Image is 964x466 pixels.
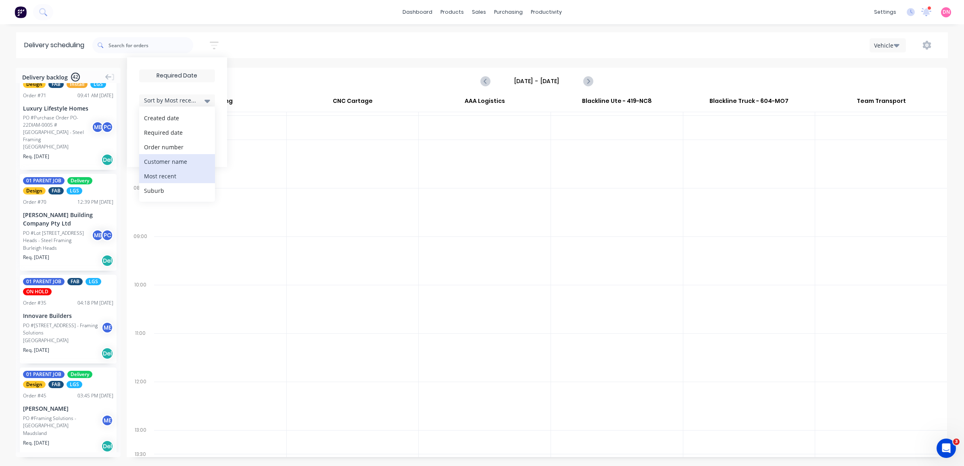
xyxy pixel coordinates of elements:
div: PO #Lot [STREET_ADDRESS] Heads - Steel Framing [23,230,94,244]
button: Vehicle [870,38,906,52]
div: 08:00 [127,183,154,232]
div: Del [101,255,113,267]
div: [PERSON_NAME] Building Company Pty Ltd [23,211,113,228]
div: Customer name [139,154,215,169]
div: Vehicle [874,41,897,50]
div: Created date [139,111,215,125]
div: [GEOGRAPHIC_DATA] [23,143,113,150]
div: 11:00 [127,328,154,377]
div: 04:18 PM [DATE] [77,299,113,307]
div: Delivery scheduling [16,32,92,58]
div: Innovare Builders [23,311,113,320]
div: purchasing [490,6,527,18]
span: LGS [90,81,106,88]
div: 03:45 PM [DATE] [77,392,113,399]
span: FAB [48,187,64,194]
span: LGS [86,278,101,285]
div: Del [101,440,113,452]
div: Order # 35 [23,299,46,307]
div: PO #Purchase Order PO-22DIAM-0005 #[GEOGRAPHIC_DATA] - Steel Framing [23,114,94,143]
span: Req. [DATE] [23,439,49,447]
div: 09:00 [127,232,154,280]
div: 10:00 [127,280,154,328]
div: PO #Framing Solutions -[GEOGRAPHIC_DATA] [23,415,104,429]
div: Order # 70 [23,199,46,206]
div: P C [101,229,113,241]
div: Blackline Ute - 419-NC8 [551,94,683,112]
span: 3 [953,439,960,445]
div: 09:41 AM [DATE] [77,92,113,99]
div: Order # 45 [23,392,46,399]
div: M E [101,322,113,334]
span: FAB [67,278,83,285]
div: Blackline Truck - 604-MO7 [683,94,815,112]
div: Del [101,347,113,359]
div: M E [92,229,104,241]
div: Burleigh Heads [23,244,113,252]
div: 13:30 [127,449,154,459]
div: Suburb [139,183,215,198]
span: Req. [DATE] [23,254,49,261]
span: Delivery [67,177,92,184]
span: Design [23,81,46,88]
span: ON HOLD [23,288,52,295]
iframe: Intercom live chat [937,439,956,458]
a: dashboard [399,6,436,18]
span: 42 [71,73,80,81]
span: Req. [DATE] [23,347,49,354]
div: sales [468,6,490,18]
span: FAB [48,81,64,88]
span: Sort by Most recent [144,96,196,104]
div: settings [870,6,900,18]
span: FAB [48,381,64,388]
div: Maudsland [23,430,113,437]
span: Req. [DATE] [23,153,49,160]
div: products [436,6,468,18]
span: DN [943,8,950,16]
img: Factory [15,6,27,18]
span: LGS [67,381,82,388]
input: Required Date [140,70,215,82]
span: 01 PARENT JOB [23,177,65,184]
span: 01 PARENT JOB [23,371,65,378]
span: Design [23,187,46,194]
div: Team Transport [815,94,947,112]
span: Delivery [67,371,92,378]
div: [GEOGRAPHIC_DATA] [23,337,113,344]
div: Del [101,154,113,166]
div: 12:00 [127,377,154,425]
div: productivity [527,6,566,18]
div: Order number [139,140,215,154]
div: 13:00 [127,425,154,449]
div: M E [92,121,104,133]
span: LGS [67,187,82,194]
div: 12:39 PM [DATE] [77,199,113,206]
div: P C [101,121,113,133]
span: 01 PARENT JOB [23,278,65,285]
span: Install [67,81,88,88]
div: Order # 71 [23,92,46,99]
div: PO #[STREET_ADDRESS] - Framing Solutions [23,322,104,336]
div: Required date [139,125,215,140]
div: M E [101,414,113,426]
input: Search for orders [109,37,193,53]
div: AAA Logistics [419,94,551,112]
div: Luxury Lifestyle Homes [23,104,113,113]
div: Most recent [139,169,215,183]
div: CNC Cartage [287,94,419,112]
span: Design [23,381,46,388]
span: Delivery backlog [22,73,68,81]
div: [PERSON_NAME] [23,404,113,413]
